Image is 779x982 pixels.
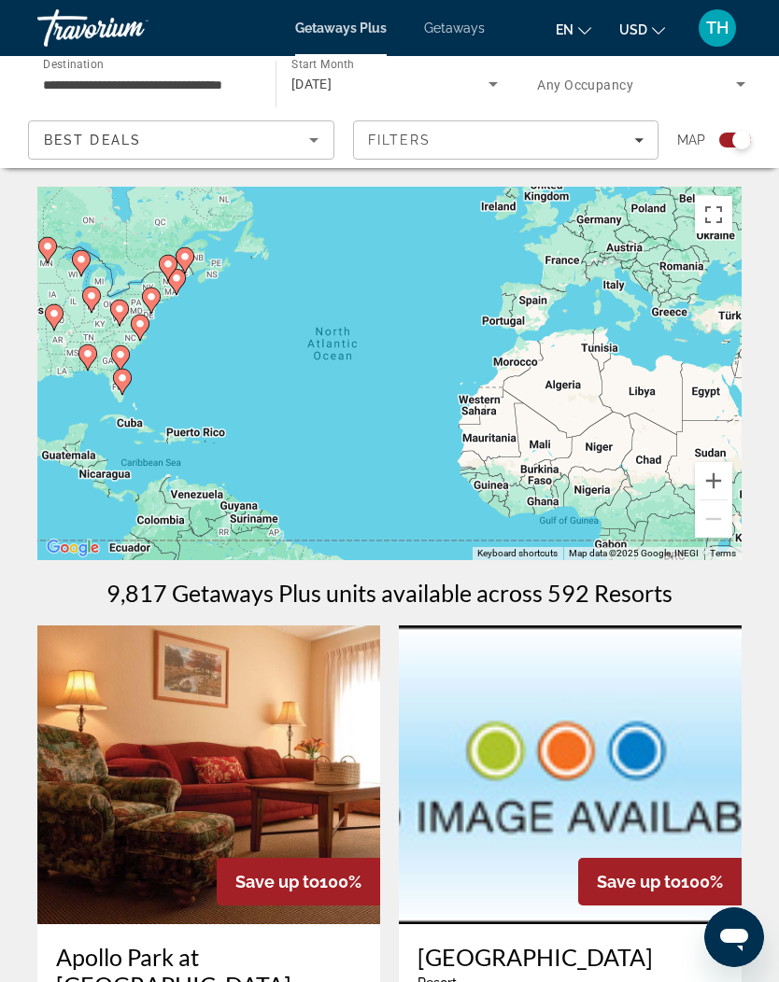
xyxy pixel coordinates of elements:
a: Open this area in Google Maps (opens a new window) [42,536,104,560]
span: USD [619,22,647,37]
a: Getaways [424,21,485,35]
iframe: Button to launch messaging window [704,907,764,967]
span: Best Deals [44,133,141,147]
button: Keyboard shortcuts [477,547,558,560]
a: Travorium [37,4,224,52]
span: Save up to [597,872,681,891]
mat-select: Sort by [44,129,319,151]
h1: 9,817 Getaways Plus units available across 592 Resorts [106,579,673,607]
button: Change language [556,16,591,43]
img: Google [42,536,104,560]
span: Destination [43,57,104,70]
a: Getaways Plus [295,21,387,35]
button: Zoom in [695,462,732,499]
span: Any Occupancy [537,77,633,92]
button: User Menu [693,8,742,48]
span: Map [677,127,705,153]
span: Start Month [291,58,354,71]
input: Select destination [43,74,251,96]
a: Terms (opens in new tab) [710,548,736,558]
span: Map data ©2025 Google, INEGI [569,548,699,558]
button: Change currency [619,16,665,43]
img: Apollo Park at Vail [37,625,380,924]
button: Toggle fullscreen view [695,196,732,233]
span: TH [706,19,729,37]
a: [GEOGRAPHIC_DATA] [418,943,723,971]
img: Courtyard Resort [399,625,742,924]
div: 100% [578,858,742,905]
span: Filters [368,133,432,147]
span: en [556,22,574,37]
span: Save up to [235,872,319,891]
div: 100% [217,858,380,905]
button: Filters [353,120,659,160]
span: [DATE] [291,77,333,91]
button: Zoom out [695,500,732,538]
